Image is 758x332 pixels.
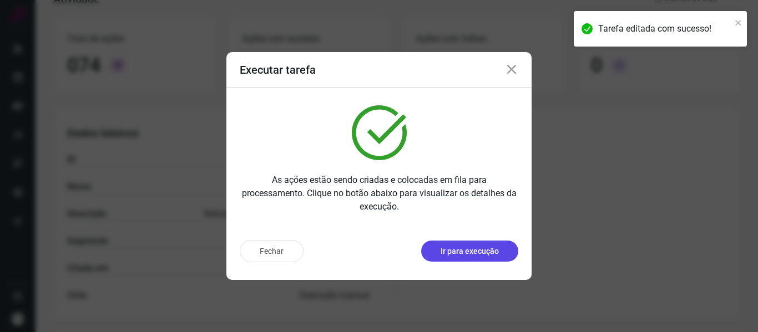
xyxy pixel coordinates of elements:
button: Fechar [240,240,304,262]
img: verified.svg [352,105,407,160]
button: close [735,16,742,29]
h3: Executar tarefa [240,63,316,76]
button: Ir para execução [421,241,518,262]
p: Ir para execução [441,246,499,257]
div: Tarefa editada com sucesso! [598,22,731,35]
p: As ações estão sendo criadas e colocadas em fila para processamento. Clique no botão abaixo para ... [240,173,518,213]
